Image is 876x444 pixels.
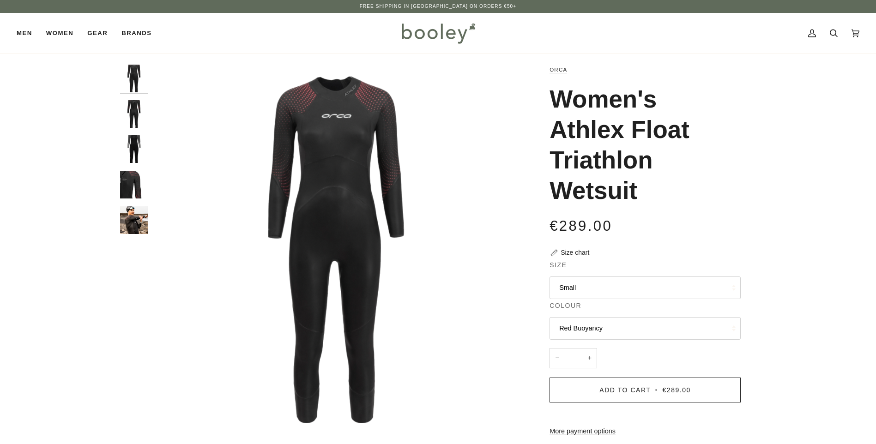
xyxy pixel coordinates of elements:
div: Size chart [561,248,589,258]
button: + [582,348,597,369]
span: Colour [550,301,581,311]
img: Orca Women's Athlex Float Triathlon Wetsuit Red Buoyancy - Booley Galway [120,206,148,234]
span: • [653,386,660,394]
img: Orca Women's Athlex Float Triathlon Wetsuit Red Buoyancy - Booley Galway [120,171,148,198]
a: Orca [550,67,567,72]
img: Orca Women's Athlex Float Triathlon Wetsuit Red Buoyancy - Booley Galway [120,65,148,92]
button: Small [550,276,741,299]
p: Free Shipping in [GEOGRAPHIC_DATA] on Orders €50+ [360,3,516,10]
a: Women [39,13,80,54]
button: Red Buoyancy [550,317,741,340]
h1: Women's Athlex Float Triathlon Wetsuit [550,84,734,206]
img: Booley [398,20,478,47]
span: Gear [87,29,108,38]
a: More payment options [550,426,741,437]
span: €289.00 [550,218,612,234]
span: Brands [121,29,151,38]
span: Women [46,29,73,38]
img: Orca Women's Athlex Float Triathlon Wetsuit Red Buoyancy - Booley Galway [120,100,148,128]
span: €289.00 [663,386,691,394]
span: Size [550,260,567,270]
a: Men [17,13,39,54]
div: Orca Women's Athlex Float Triathlon Wetsuit Red Buoyancy - Booley Galway [152,65,518,430]
img: Orca Women&#39;s Athlex Float Triathlon Wetsuit Red Buoyancy - Booley Galway [152,65,518,430]
input: Quantity [550,348,597,369]
span: Add to Cart [599,386,651,394]
a: Gear [80,13,115,54]
button: − [550,348,564,369]
button: Add to Cart • €289.00 [550,378,741,402]
img: Orca Women's Athlex Float Triathlon Wetsuit Red Buoyancy - Booley Galway [120,135,148,163]
span: Men [17,29,32,38]
a: Brands [115,13,158,54]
